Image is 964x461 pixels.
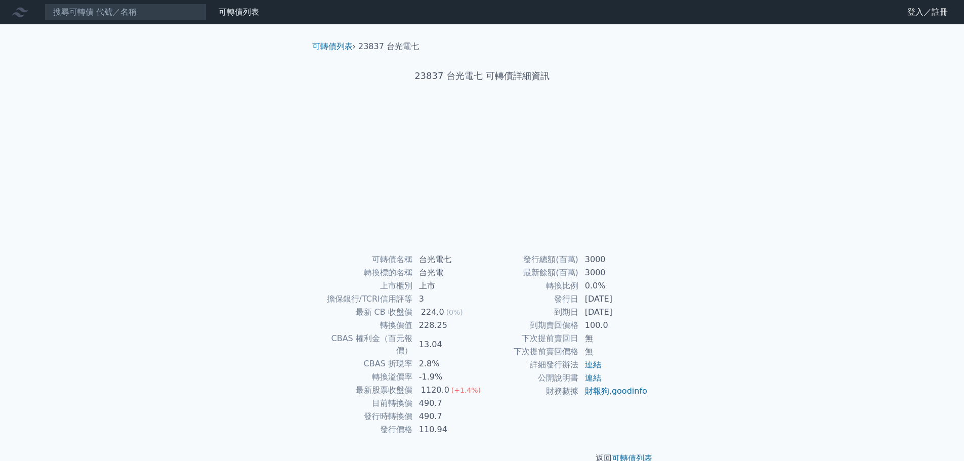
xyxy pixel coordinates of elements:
td: 可轉債名稱 [316,253,413,266]
span: (0%) [446,308,463,316]
td: 轉換比例 [482,279,579,292]
td: 無 [579,332,648,345]
td: , [579,385,648,398]
li: 23837 台光電七 [358,40,419,53]
td: 到期賣回價格 [482,319,579,332]
td: 上市 [413,279,482,292]
td: 110.94 [413,423,482,436]
td: 詳細發行辦法 [482,358,579,371]
td: 轉換溢價率 [316,370,413,384]
td: 3000 [579,266,648,279]
a: 登入／註冊 [899,4,956,20]
td: 下次提前賣回價格 [482,345,579,358]
td: CBAS 權利金（百元報價） [316,332,413,357]
td: 最新 CB 收盤價 [316,306,413,319]
td: 無 [579,345,648,358]
td: 13.04 [413,332,482,357]
a: 連結 [585,360,601,369]
td: 台光電七 [413,253,482,266]
td: 轉換標的名稱 [316,266,413,279]
td: 490.7 [413,397,482,410]
td: 下次提前賣回日 [482,332,579,345]
td: 228.25 [413,319,482,332]
td: 發行日 [482,292,579,306]
td: 100.0 [579,319,648,332]
a: 財報狗 [585,386,609,396]
td: 最新餘額(百萬) [482,266,579,279]
td: 轉換價值 [316,319,413,332]
td: 490.7 [413,410,482,423]
td: 3000 [579,253,648,266]
td: 公開說明書 [482,371,579,385]
td: 3 [413,292,482,306]
div: 224.0 [419,306,446,318]
td: 發行總額(百萬) [482,253,579,266]
td: -1.9% [413,370,482,384]
a: 可轉債列表 [219,7,259,17]
td: 財務數據 [482,385,579,398]
td: 2.8% [413,357,482,370]
td: [DATE] [579,306,648,319]
td: 台光電 [413,266,482,279]
td: 0.0% [579,279,648,292]
a: 可轉債列表 [312,41,353,51]
input: 搜尋可轉債 代號／名稱 [45,4,206,21]
li: › [312,40,356,53]
td: [DATE] [579,292,648,306]
td: 發行時轉換價 [316,410,413,423]
td: 發行價格 [316,423,413,436]
td: 擔保銀行/TCRI信用評等 [316,292,413,306]
a: 連結 [585,373,601,383]
span: (+1.4%) [451,386,481,394]
div: 1120.0 [419,384,451,396]
td: 最新股票收盤價 [316,384,413,397]
h1: 23837 台光電七 可轉債詳細資訊 [304,69,660,83]
td: 到期日 [482,306,579,319]
a: goodinfo [612,386,647,396]
td: 上市櫃別 [316,279,413,292]
td: CBAS 折現率 [316,357,413,370]
td: 目前轉換價 [316,397,413,410]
